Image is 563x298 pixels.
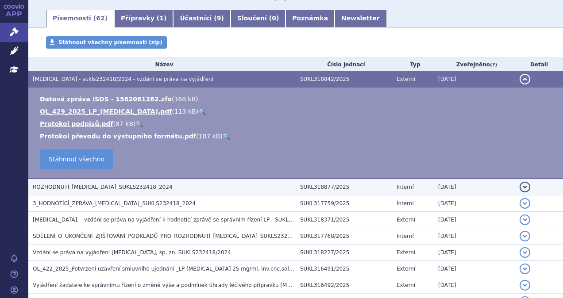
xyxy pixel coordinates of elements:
[40,107,554,116] li: ( )
[116,120,133,127] span: 87 kB
[296,228,392,245] td: SUKL317768/2025
[46,36,167,49] a: Stáhnout všechny písemnosti (zip)
[285,10,335,27] a: Poznámka
[520,74,530,84] button: detail
[40,95,554,103] li: ( )
[392,58,434,71] th: Typ
[223,133,230,140] a: 🔍
[33,76,213,82] span: KEYTRUDA - sukls232418/2024 - vzdání se práva na vyjádření
[174,96,196,103] span: 168 kB
[434,195,515,212] td: [DATE]
[40,133,196,140] a: Protokol převodu do výstupního formátu.pdf
[40,119,554,128] li: ( )
[135,120,143,127] a: 🔍
[40,120,113,127] a: Protokol podpisů.pdf
[46,10,114,27] a: Písemnosti (62)
[434,228,515,245] td: [DATE]
[397,76,415,82] span: Externí
[198,108,206,115] a: 🔍
[217,15,221,22] span: 9
[397,282,415,288] span: Externí
[296,71,392,88] td: SUKL318842/2025
[272,15,276,22] span: 0
[40,96,172,103] a: Datová zpráva ISDS - 1562061262.zfo
[28,58,296,71] th: Název
[296,245,392,261] td: SUKL318227/2025
[434,245,515,261] td: [DATE]
[296,212,392,228] td: SUKL318371/2025
[173,10,230,27] a: Účastníci (9)
[296,261,392,277] td: SUKL316491/2025
[520,214,530,225] button: detail
[96,15,104,22] span: 62
[33,184,173,190] span: ROZHODNUTÍ_KEYTRUDA_SUKLS232418_2024
[520,231,530,241] button: detail
[296,277,392,294] td: SUKL316492/2025
[434,71,515,88] td: [DATE]
[33,217,328,223] span: Keytruda, - vzdání se práva na vyjádření k hodnotící zprávě se správním řízení LP - SUKLS232418/2024
[33,233,314,239] span: SDĚLENÍ_O_UKONČENÍ_ZJIŠŤOVÁNÍ_PODKLADŮ_PRO_ROZHODNUTÍ_KEYTRUDA_SUKLS232418_2024
[434,179,515,195] td: [DATE]
[199,133,220,140] span: 107 kB
[114,10,173,27] a: Přípravky (1)
[515,58,563,71] th: Detail
[33,266,345,272] span: OL_422_2025_Potvrzení uzavření smluvního ujednání _LP KEYTRUDA 25 mg/ml, inv.cnc.sol. - sukls2324...
[40,132,554,141] li: ( )
[397,217,415,223] span: Externí
[434,58,515,71] th: Zveřejněno
[397,184,414,190] span: Interní
[520,182,530,192] button: detail
[40,108,172,115] a: OL_429_2025_LP_[MEDICAL_DATA].pdf
[434,277,515,294] td: [DATE]
[490,62,497,68] abbr: (?)
[33,249,231,256] span: Vzdání se práva na vyjádření KEYTRUDA, sp. zn. SUKLS232418/2024
[520,264,530,274] button: detail
[397,200,414,206] span: Interní
[335,10,386,27] a: Newsletter
[520,198,530,209] button: detail
[296,58,392,71] th: Číslo jednací
[397,249,415,256] span: Externí
[434,261,515,277] td: [DATE]
[520,247,530,258] button: detail
[397,266,415,272] span: Externí
[159,15,164,22] span: 1
[231,10,285,27] a: Sloučení (0)
[434,212,515,228] td: [DATE]
[296,179,392,195] td: SUKL318877/2025
[397,233,414,239] span: Interní
[33,200,196,206] span: 3_HODNOTÍCÍ_ZPRÁVA_KEYTRUDA_SUKLS232418_2024
[296,195,392,212] td: SUKL317759/2025
[40,149,113,169] a: Stáhnout všechno
[174,108,196,115] span: 113 kB
[58,39,162,46] span: Stáhnout všechny písemnosti (zip)
[33,282,398,288] span: Vyjádření žadatele ke správnímu řízení o změně výše a podmínek úhrady léčivého přípravku KEYTRUDA...
[520,280,530,290] button: detail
